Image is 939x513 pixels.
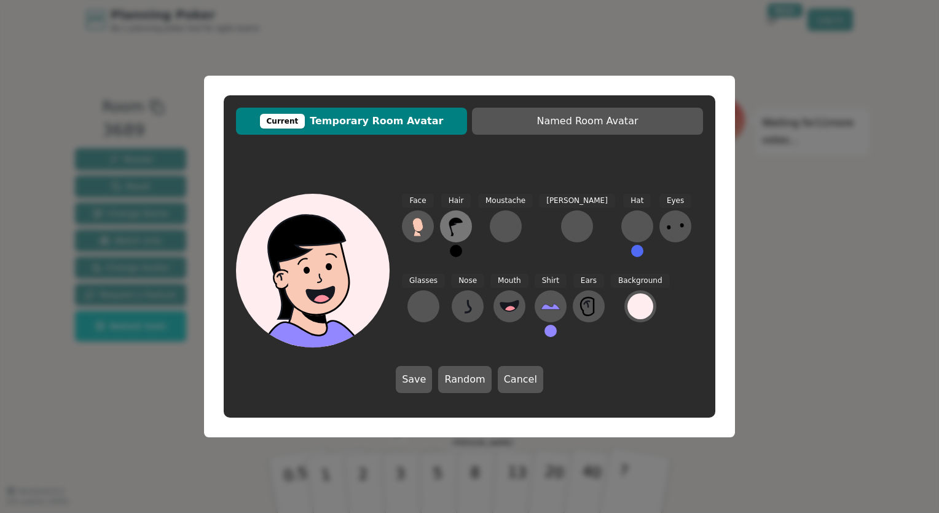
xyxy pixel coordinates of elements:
[451,274,484,288] span: Nose
[498,366,543,393] button: Cancel
[438,366,491,393] button: Random
[490,274,528,288] span: Mouth
[396,366,432,393] button: Save
[478,114,697,129] span: Named Room Avatar
[659,194,691,208] span: Eyes
[623,194,651,208] span: Hat
[478,194,533,208] span: Moustache
[535,274,567,288] span: Shirt
[472,108,703,135] button: Named Room Avatar
[441,194,471,208] span: Hair
[236,108,467,135] button: CurrentTemporary Room Avatar
[402,274,445,288] span: Glasses
[260,114,305,129] div: Current
[242,114,461,129] span: Temporary Room Avatar
[611,274,670,288] span: Background
[539,194,615,208] span: [PERSON_NAME]
[402,194,433,208] span: Face
[573,274,604,288] span: Ears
